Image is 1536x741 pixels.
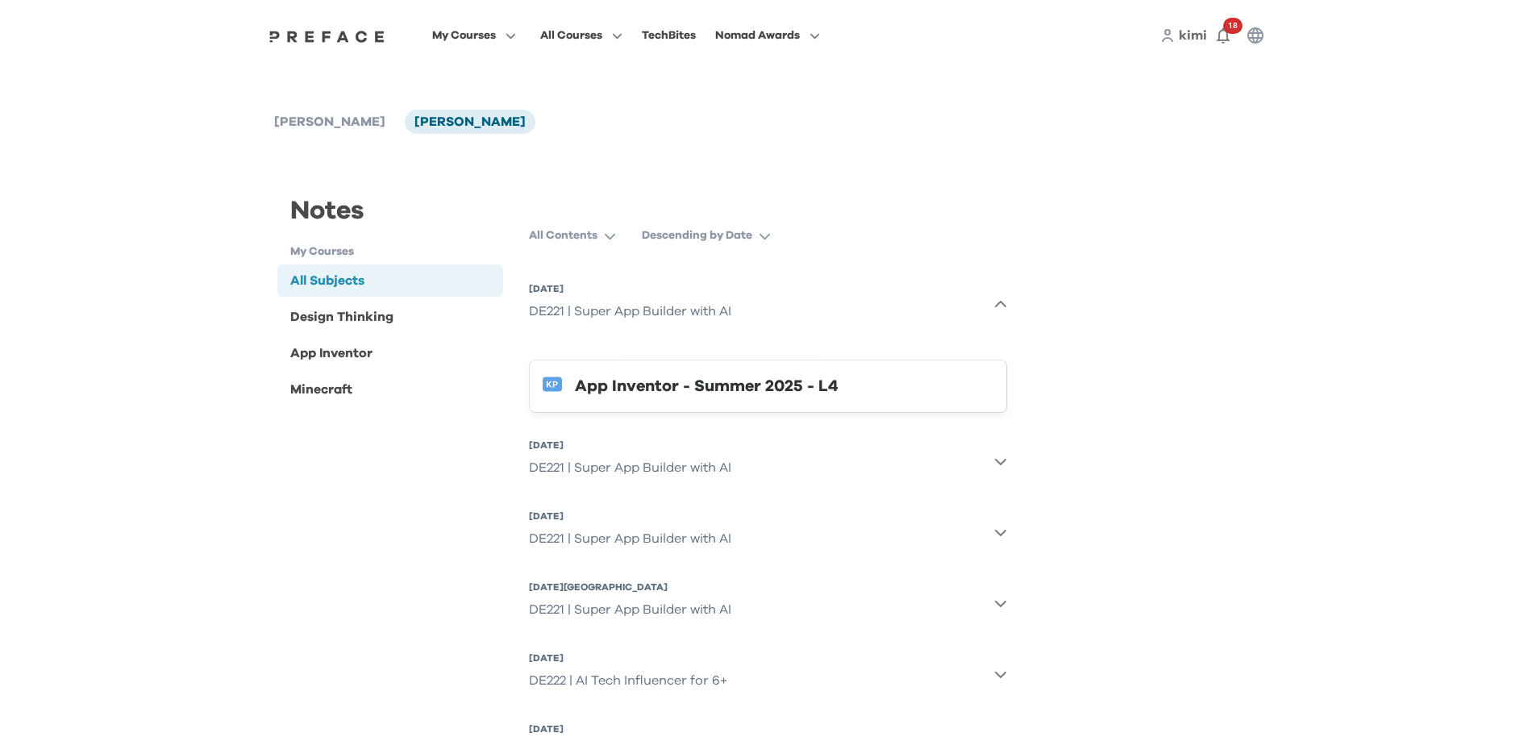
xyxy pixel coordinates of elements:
div: [DATE][GEOGRAPHIC_DATA] [529,581,731,593]
img: Preface Logo [265,30,389,43]
p: Descending by Date [642,227,752,244]
a: kimi [1179,26,1207,45]
span: kimi [1179,29,1207,42]
div: DE221 | Super App Builder with AI [529,295,731,327]
div: [DATE] [529,722,727,735]
div: DE221 | Super App Builder with AI [529,522,731,555]
span: My Courses [432,26,496,45]
button: App Inventor - Summer 2025 - L4 [529,360,1007,413]
div: DE221 | Super App Builder with AI [529,593,731,626]
button: [DATE]DE222 | AI Tech Influencer for 6+ [529,645,1007,703]
div: Minecraft [290,380,352,399]
div: App Inventor [290,343,373,363]
span: 18 [1223,18,1243,34]
button: Nomad Awards [710,25,825,46]
span: Nomad Awards [715,26,800,45]
button: 18 [1207,19,1239,52]
span: All Courses [540,26,602,45]
span: [PERSON_NAME] [414,115,526,128]
button: [DATE]DE221 | Super App Builder with AI [529,276,1007,334]
button: All Courses [535,25,627,46]
button: Descending by Date [642,221,784,250]
div: Notes [277,192,504,244]
p: All Contents [529,227,597,244]
a: Preface Logo [265,29,389,42]
div: DE221 | Super App Builder with AI [529,452,731,484]
h1: My Courses [290,244,504,260]
span: [PERSON_NAME] [274,115,385,128]
div: [DATE] [529,651,727,664]
button: [DATE][GEOGRAPHIC_DATA]DE221 | Super App Builder with AI [529,574,1007,632]
button: [DATE]DE221 | Super App Builder with AI [529,432,1007,490]
button: [DATE]DE221 | Super App Builder with AI [529,503,1007,561]
div: Design Thinking [290,307,393,327]
div: [DATE] [529,282,731,295]
button: All Contents [529,221,629,250]
div: App Inventor - Summer 2025 - L4 [575,373,993,399]
div: DE222 | AI Tech Influencer for 6+ [529,664,727,697]
button: My Courses [427,25,521,46]
div: All Subjects [290,271,364,290]
div: TechBites [642,26,696,45]
div: [DATE] [529,510,731,522]
div: [DATE] [529,439,731,452]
